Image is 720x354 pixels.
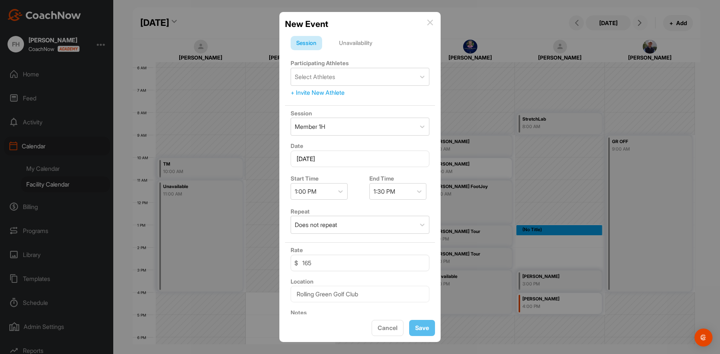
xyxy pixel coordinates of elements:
[291,309,307,316] label: Notes
[694,329,712,347] div: Open Intercom Messenger
[291,36,322,50] div: Session
[295,187,316,196] div: 1:00 PM
[372,320,403,336] button: Cancel
[369,175,394,182] label: End Time
[291,142,303,149] label: Date
[333,36,378,50] div: Unavailability
[427,19,433,25] img: info
[291,278,313,285] label: Location
[291,60,349,67] label: Participating Athletes
[291,255,429,271] input: 0
[373,187,395,196] div: 1:30 PM
[285,18,328,30] h2: New Event
[291,175,319,182] label: Start Time
[295,72,335,81] div: Select Athletes
[294,258,298,267] span: $
[291,88,429,97] div: + Invite New Athlete
[291,208,310,215] label: Repeat
[409,320,435,336] button: Save
[295,220,337,229] div: Does not repeat
[291,246,303,254] label: Rate
[291,151,429,167] input: Select Date
[291,110,312,117] label: Session
[295,122,325,131] div: Member 1H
